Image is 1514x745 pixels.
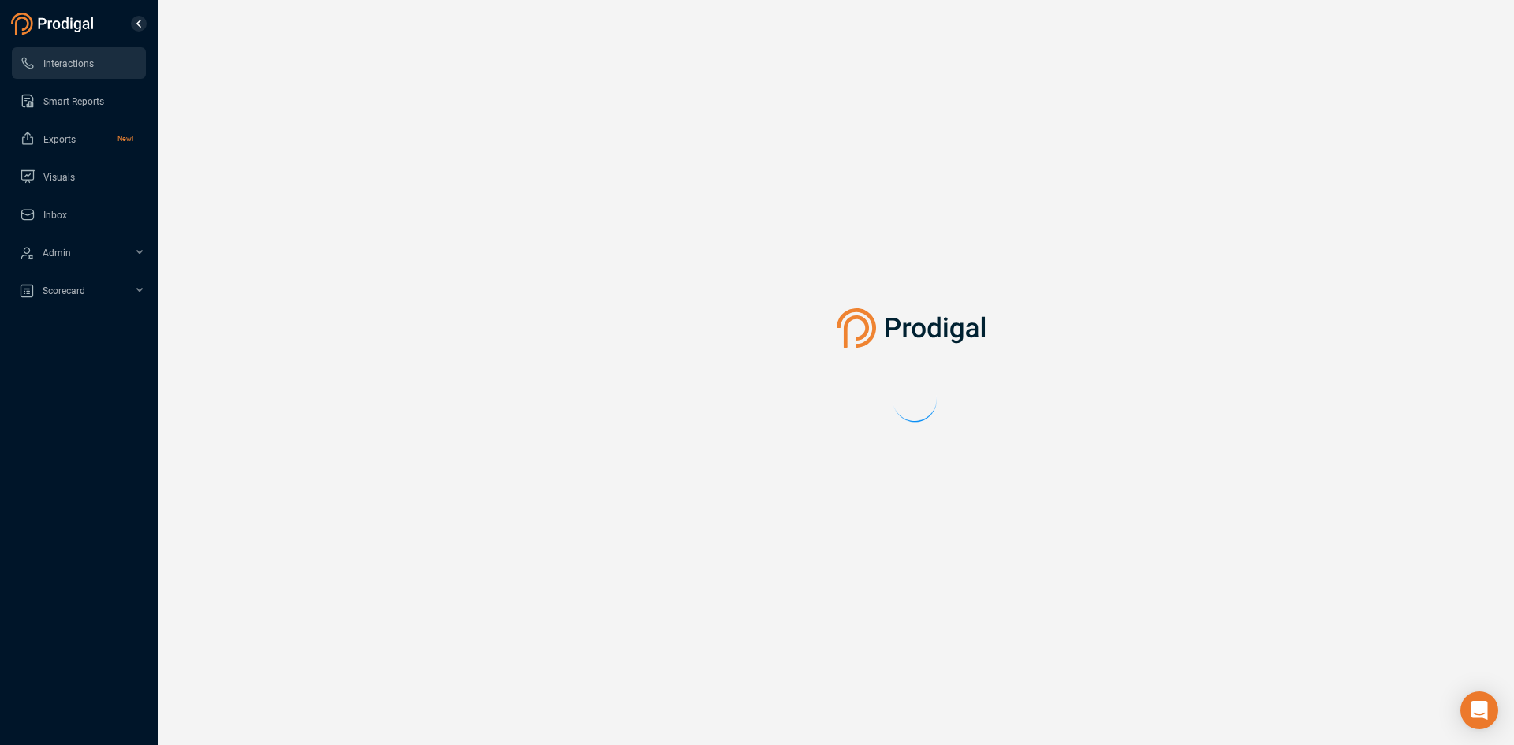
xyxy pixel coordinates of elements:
span: Interactions [43,58,94,69]
img: prodigal-logo [837,308,994,348]
div: Open Intercom Messenger [1460,691,1498,729]
li: Visuals [12,161,146,192]
span: Admin [43,248,71,259]
span: Visuals [43,172,75,183]
a: Visuals [20,161,133,192]
li: Smart Reports [12,85,146,117]
li: Interactions [12,47,146,79]
a: Smart Reports [20,85,133,117]
span: Inbox [43,210,67,221]
li: Inbox [12,199,146,230]
img: prodigal-logo [11,13,98,35]
a: Interactions [20,47,133,79]
span: Scorecard [43,285,85,296]
li: Exports [12,123,146,155]
a: ExportsNew! [20,123,133,155]
span: Exports [43,134,76,145]
span: New! [117,123,133,155]
span: Smart Reports [43,96,104,107]
a: Inbox [20,199,133,230]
